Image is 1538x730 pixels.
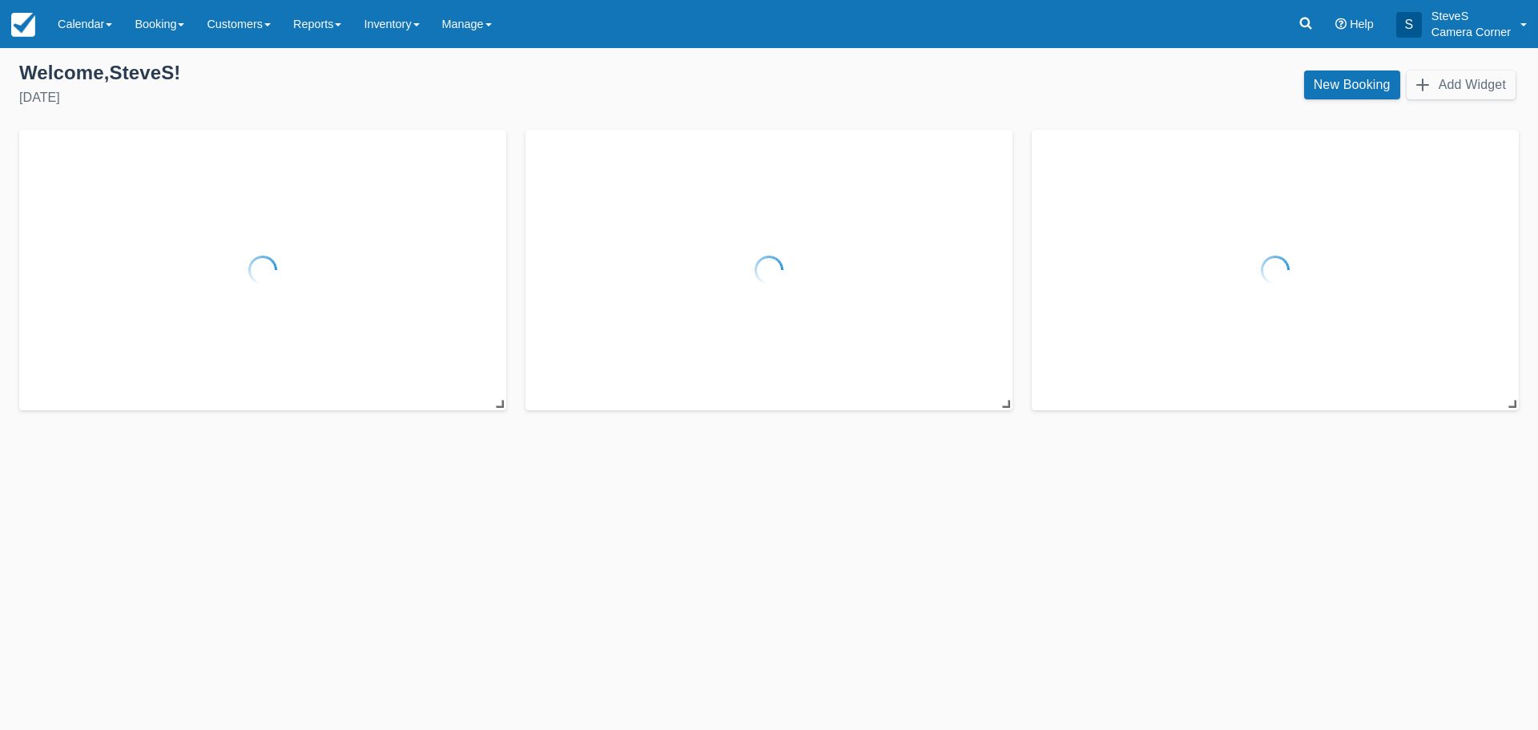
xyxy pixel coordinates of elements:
div: Welcome , SteveS ! [19,61,756,85]
p: SteveS [1431,8,1511,24]
img: checkfront-main-nav-mini-logo.png [11,13,35,37]
div: [DATE] [19,88,756,107]
i: Help [1335,18,1347,30]
span: Help [1350,18,1374,30]
p: Camera Corner [1431,24,1511,40]
button: Add Widget [1407,71,1516,99]
a: New Booking [1304,71,1400,99]
div: S [1396,12,1422,38]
